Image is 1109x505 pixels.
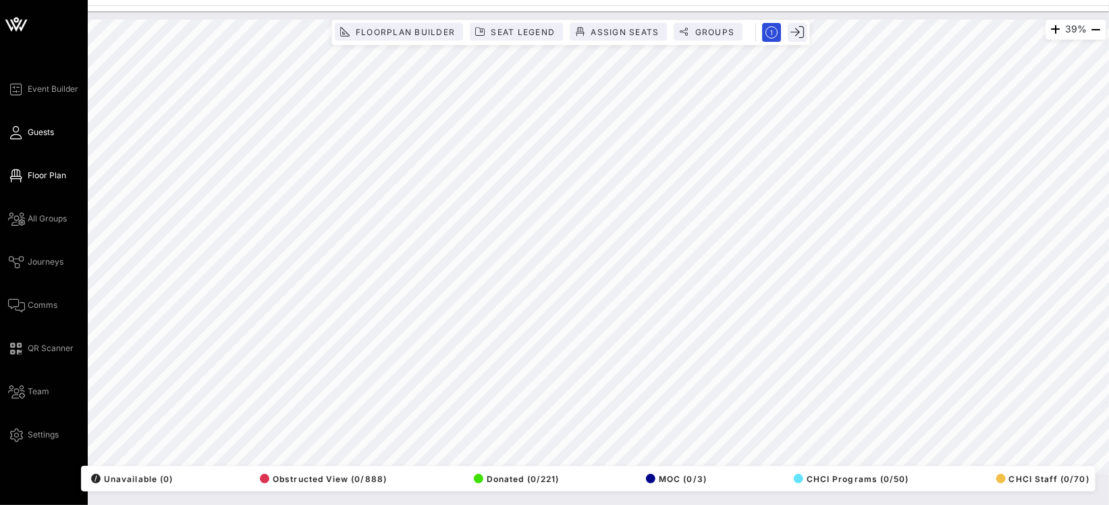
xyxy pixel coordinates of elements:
span: Donated (0/221) [474,474,559,484]
button: Floorplan Builder [335,23,463,41]
span: Settings [28,429,59,441]
span: QR Scanner [28,342,74,354]
button: CHCI Programs (0/50) [790,469,909,488]
span: Groups [694,27,734,37]
a: QR Scanner [8,340,74,356]
span: Floorplan Builder [355,27,455,37]
a: Team [8,383,49,400]
a: Settings [8,427,59,443]
span: CHCI Programs (0/50) [794,474,909,484]
span: CHCI Staff (0/70) [996,474,1089,484]
button: Groups [674,23,742,41]
button: CHCI Staff (0/70) [992,469,1089,488]
span: Guests [28,126,54,138]
button: Obstructed View (0/888) [256,469,387,488]
span: MOC (0/3) [646,474,707,484]
button: Assign Seats [570,23,667,41]
button: MOC (0/3) [642,469,707,488]
span: Team [28,386,49,398]
span: All Groups [28,213,67,225]
a: Floor Plan [8,167,66,184]
span: Journeys [28,256,63,268]
a: All Groups [8,211,67,227]
span: Seat Legend [490,27,555,37]
button: Seat Legend [470,23,563,41]
span: Unavailable (0) [91,474,173,484]
button: Donated (0/221) [470,469,559,488]
span: Floor Plan [28,169,66,182]
div: 39% [1046,20,1106,40]
span: Event Builder [28,83,78,95]
a: Guests [8,124,54,140]
span: Assign Seats [590,27,659,37]
div: / [91,474,101,483]
a: Journeys [8,254,63,270]
span: Obstructed View (0/888) [260,474,387,484]
a: Comms [8,297,57,313]
span: Comms [28,299,57,311]
a: Event Builder [8,81,78,97]
button: /Unavailable (0) [87,469,173,488]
